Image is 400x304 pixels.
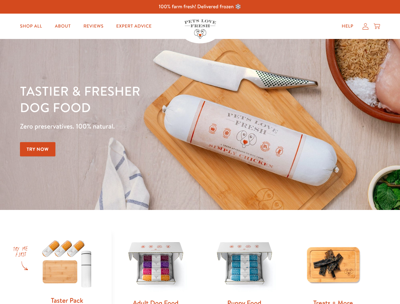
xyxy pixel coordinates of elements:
a: Shop All [15,20,47,33]
a: Expert Advice [111,20,157,33]
a: Reviews [78,20,108,33]
p: Zero preservatives. 100% natural. [20,121,260,132]
img: Pets Love Fresh [184,19,216,39]
a: Try Now [20,142,55,156]
h1: Tastier & fresher dog food [20,83,260,116]
a: About [50,20,76,33]
a: Help [337,20,359,33]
